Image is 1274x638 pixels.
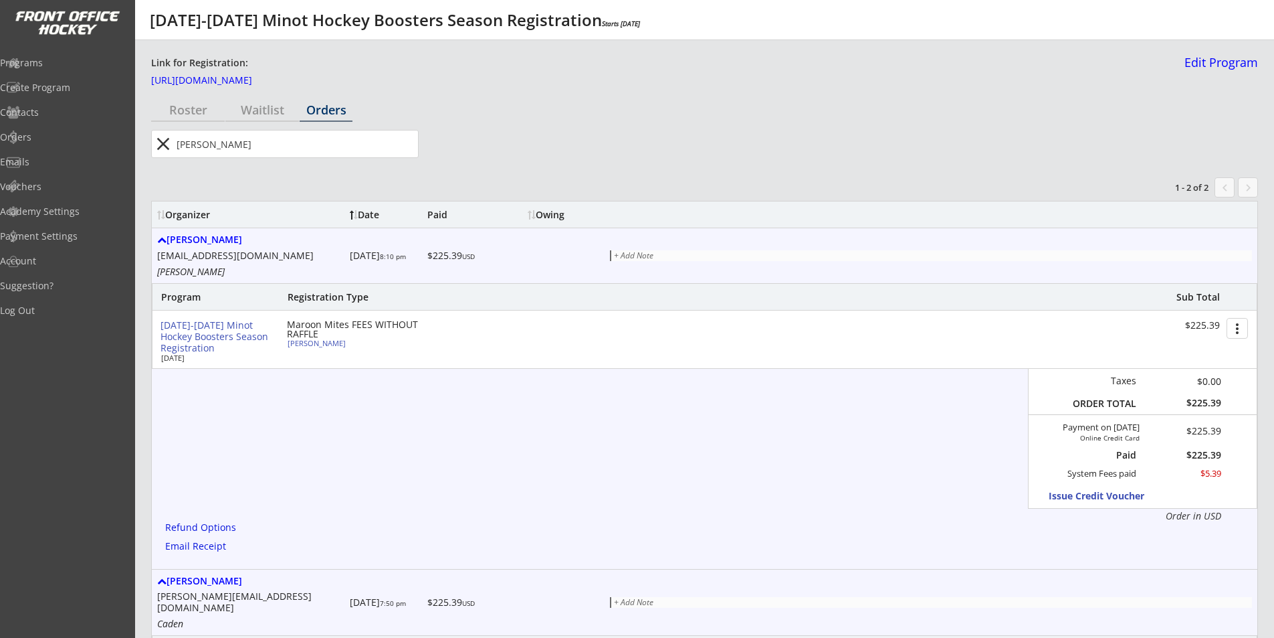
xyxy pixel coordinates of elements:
[1067,375,1136,387] div: Taxes
[1157,426,1221,436] div: $225.39
[157,591,344,614] div: [PERSON_NAME][EMAIL_ADDRESS][DOMAIN_NAME]
[1033,422,1140,433] div: Payment on [DATE]
[1064,434,1140,442] div: Online Credit Card
[1067,509,1221,523] div: Order in USD
[157,234,344,246] div: [PERSON_NAME]
[150,12,640,28] div: [DATE]-[DATE] Minot Hockey Boosters Season Registration
[462,252,475,261] font: USD
[152,133,174,155] button: close
[1238,177,1258,197] button: keyboard_arrow_right
[287,320,441,339] div: Maroon Mites FEES WITHOUT RAFFLE
[157,266,344,278] div: [PERSON_NAME]
[350,598,422,607] div: [DATE]
[1139,181,1208,193] div: 1 - 2 of 2
[288,339,437,347] div: [PERSON_NAME]
[225,104,299,116] div: Waitlist
[165,542,233,552] div: Email Receipt
[350,251,422,260] div: [DATE]
[380,599,406,608] font: 7:50 pm
[157,210,344,220] div: Organizer
[165,523,241,533] div: Refund Options
[300,104,352,116] div: Orders
[380,252,406,261] font: 8:10 pm
[174,131,418,157] input: Type here...
[161,291,233,303] div: Program
[288,291,441,303] div: Registration Type
[1214,177,1235,197] button: chevron_left
[427,251,500,260] div: $225.39
[161,320,276,353] div: [DATE]-[DATE] Minot Hockey Boosters Season Registration
[1146,451,1221,460] div: $225.39
[350,210,422,220] div: Date
[1146,374,1221,388] div: $0.00
[528,210,578,220] div: Owing
[157,576,344,587] div: [PERSON_NAME]
[15,11,120,35] img: FOH%20White%20Logo%20Transparent.png
[614,252,1249,260] div: + Add Note
[462,599,475,608] font: USD
[157,619,344,630] div: Caden
[427,598,500,607] div: $225.39
[1067,398,1136,410] div: ORDER TOTAL
[1049,487,1172,505] button: Issue Credit Voucher
[151,56,250,70] div: Link for Registration:
[1146,397,1221,409] div: $225.39
[151,76,285,90] a: [URL][DOMAIN_NAME]
[1179,56,1258,80] a: Edit Program
[1227,318,1248,339] button: more_vert
[1137,320,1220,331] div: $225.39
[157,250,344,262] div: [EMAIL_ADDRESS][DOMAIN_NAME]
[151,104,225,116] div: Roster
[427,210,500,220] div: Paid
[1075,449,1136,461] div: Paid
[1146,468,1221,479] div: $5.39
[1055,468,1136,479] div: System Fees paid
[1162,291,1220,303] div: Sub Total
[614,599,1249,607] div: + Add Note
[161,354,268,362] div: [DATE]
[602,19,640,28] em: Starts [DATE]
